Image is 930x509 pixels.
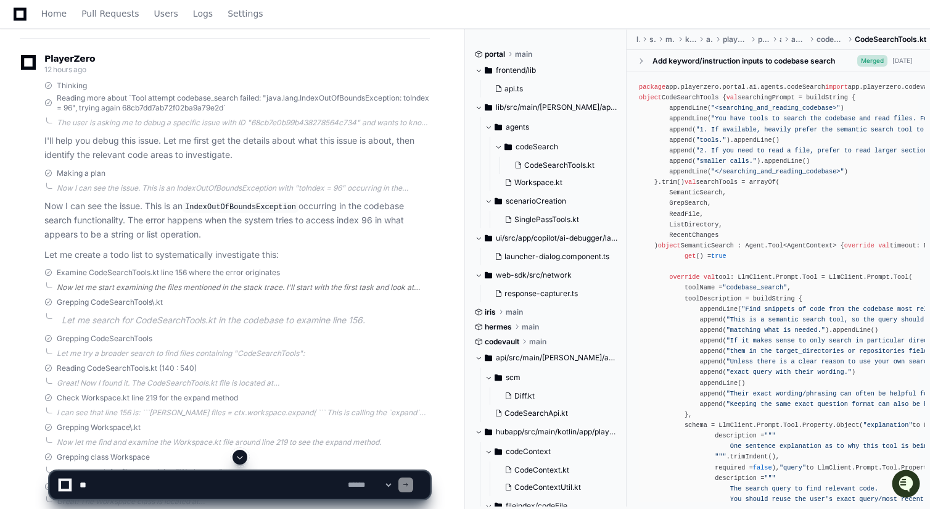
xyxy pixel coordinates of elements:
span: hubapp/src/main/kotlin/app/playerzero/codevault [496,427,617,437]
span: true [711,252,726,260]
img: 1756235613930-3d25f9e4-fa56-45dd-b3ad-e072dfbd1548 [12,92,35,114]
div: [DATE] [892,56,913,65]
span: codeSearch [817,35,845,44]
button: lib/src/main/[PERSON_NAME]/app/playerzero/portal/ai [475,97,617,117]
span: Grepping CodeSearchTools\.kt [57,297,163,307]
p: Let me search for CodeSearchTools.kt in the codebase to examine line 156. [62,313,430,328]
span: Workspace.kt [514,178,562,188]
div: Now let me find and examine the Workspace.kt file around line 219 to see the expand method. [57,437,430,447]
span: main [665,35,675,44]
span: portal [485,49,505,59]
span: val [704,273,715,281]
span: frontend/lib [496,65,536,75]
span: object [658,242,681,249]
span: app [706,35,713,44]
span: get [685,252,696,260]
p: Now I can see the issue. This is an occurring in the codebase search functionality. The error hap... [44,199,430,242]
span: Pylon [123,130,149,139]
svg: Directory [485,268,492,283]
button: Diff.kt [500,387,610,405]
button: scenarioCreation [485,191,617,211]
span: "exact query with their wording." [726,368,852,376]
span: lib [636,35,640,44]
span: Reading CodeSearchTools.kt (140 : 540) [57,363,197,373]
span: "matching what is needed." [726,326,825,334]
div: Great! Now I found it. The CodeSearchTools.kt file is located at `lib/src/main/kotlin/app/playerz... [57,378,430,388]
button: ui/src/app/copilot/ai-debugger/launcher-dialog [475,228,617,248]
span: Reading more about `Tool attempt codebase_search failed: "java.lang.IndexOutOfBoundsException: to... [57,93,430,113]
svg: Directory [495,194,502,209]
span: val [726,94,738,101]
button: response-capturer.ts [490,285,610,302]
span: api/src/main/[PERSON_NAME]/app/playerzero/codevault [496,353,617,363]
span: ui/src/app/copilot/ai-debugger/launcher-dialog [496,233,617,243]
span: CodeSearchApi.kt [504,408,568,418]
span: playerzero [723,35,748,44]
span: Check Workspace.kt line 219 for the expand method [57,393,238,403]
button: CodeSearchTools.kt [509,157,610,174]
button: hubapp/src/main/kotlin/app/playerzero/codevault [475,422,617,442]
button: agents [485,117,617,137]
span: val [685,178,696,186]
button: codeSearch [495,137,617,157]
svg: Directory [495,370,502,385]
span: Grepping CodeSearchTools [57,334,152,344]
button: api/src/main/[PERSON_NAME]/app/playerzero/codevault [475,348,617,368]
code: IndexOutOfBoundsException [183,202,298,213]
span: "smaller calls." [696,157,757,165]
svg: Directory [485,231,492,246]
span: Settings [228,10,263,17]
svg: Directory [485,63,492,78]
span: CodeSearchTools.kt [855,35,926,44]
span: launcher-dialog.component.ts [504,252,609,262]
p: I'll help you debug this issue. Let me first get the details about what this issue is about, then... [44,134,430,162]
span: response-capturer.ts [504,289,578,299]
p: Let me create a todo list to systematically investigate this: [44,248,430,262]
button: SinglePassTools.kt [500,211,610,228]
span: Making a plan [57,168,105,178]
div: Now let me start examining the files mentioned in the stack trace. I'll start with the first task... [57,283,430,292]
span: api.ts [504,84,523,94]
span: agents [791,35,807,44]
span: main [506,307,523,317]
button: scm [485,368,617,387]
span: "explanation" [863,421,912,429]
span: Users [154,10,178,17]
span: "codebase_search" [723,284,788,291]
span: PlayerZero [44,55,95,62]
div: Welcome [12,49,224,69]
div: We're available if you need us! [42,104,156,114]
span: Diff.kt [514,391,535,401]
svg: Directory [504,139,512,154]
div: Let me try a broader search to find files containing "CodeSearchTools": [57,349,430,358]
img: PlayerZero [12,12,37,37]
span: Thinking [57,81,87,91]
span: portal [758,35,770,44]
span: 12 hours ago [44,65,86,74]
span: Home [41,10,67,17]
span: scenarioCreation [506,196,566,206]
button: api.ts [490,80,610,97]
div: Start new chat [42,92,202,104]
span: Logs [193,10,213,17]
svg: Directory [495,444,502,459]
span: Grepping Workspace\.kt [57,423,141,432]
svg: Directory [485,100,492,115]
span: override [844,242,874,249]
button: codeContext [485,442,617,461]
button: CodeSearchApi.kt [490,405,610,422]
span: src [649,35,656,44]
a: Powered byPylon [87,129,149,139]
span: val [878,242,889,249]
button: Start new chat [210,96,224,110]
iframe: Open customer support [891,468,924,502]
button: launcher-dialog.component.ts [490,248,610,265]
button: frontend/lib [475,60,617,80]
span: lib/src/main/[PERSON_NAME]/app/playerzero/portal/ai [496,102,617,112]
span: scm [506,373,521,383]
span: agents [506,122,529,132]
span: main [529,337,546,347]
span: main [515,49,532,59]
span: iris [485,307,496,317]
span: codeSearch [516,142,558,152]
